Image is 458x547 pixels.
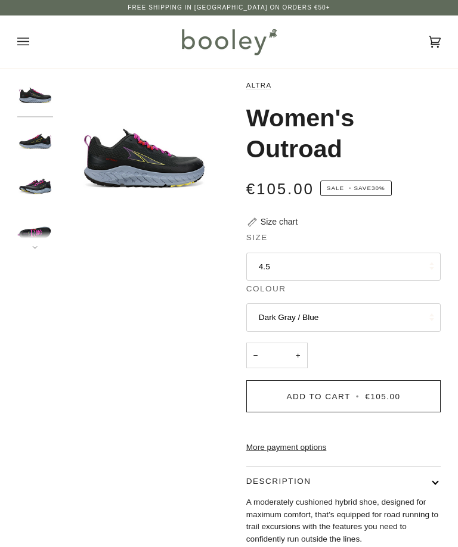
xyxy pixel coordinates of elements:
input: Quantity [246,343,308,368]
img: Altra Women&#39;s Outroad Dark Gray / Blue - Booley Galway [59,79,229,249]
img: Altra Women's Outroad Dark Gray / Blue - Booley Galway [17,216,53,251]
img: Altra Women's Outroad Dark Gray / Blue - Booley Galway [17,79,53,115]
span: Save [320,181,392,196]
img: Altra Women's Outroad Dark Gray / Blue - Booley Galway [17,125,53,160]
h1: Women's Outroad [246,103,432,165]
button: Description [246,467,441,497]
span: Size [246,232,268,244]
p: A moderately cushioned hybrid shoe, designed for maximum comfort, that’s equipped for road runnin... [246,496,441,545]
button: Dark Gray / Blue [246,303,441,332]
img: Booley [177,24,281,59]
a: More payment options [246,442,441,453]
span: • [354,392,362,401]
span: Colour [246,283,286,295]
span: €105.00 [365,392,400,401]
button: Add to Cart • €105.00 [246,380,441,412]
a: Altra [246,82,272,89]
div: Altra Women's Outroad Dark Gray / Blue - Booley Galway [59,79,229,249]
span: 30% [372,185,385,191]
button: 4.5 [246,253,441,281]
button: − [246,343,265,368]
img: Altra Women's Outroad Dark Gray / Blue - Booley Galway [17,170,53,206]
button: + [289,343,308,368]
em: • [346,185,354,191]
span: Sale [327,185,344,191]
div: Size chart [261,216,298,228]
span: €105.00 [246,180,314,198]
span: Add to Cart [287,392,351,401]
p: Free Shipping in [GEOGRAPHIC_DATA] on Orders €50+ [128,3,330,13]
button: Open menu [17,15,53,68]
